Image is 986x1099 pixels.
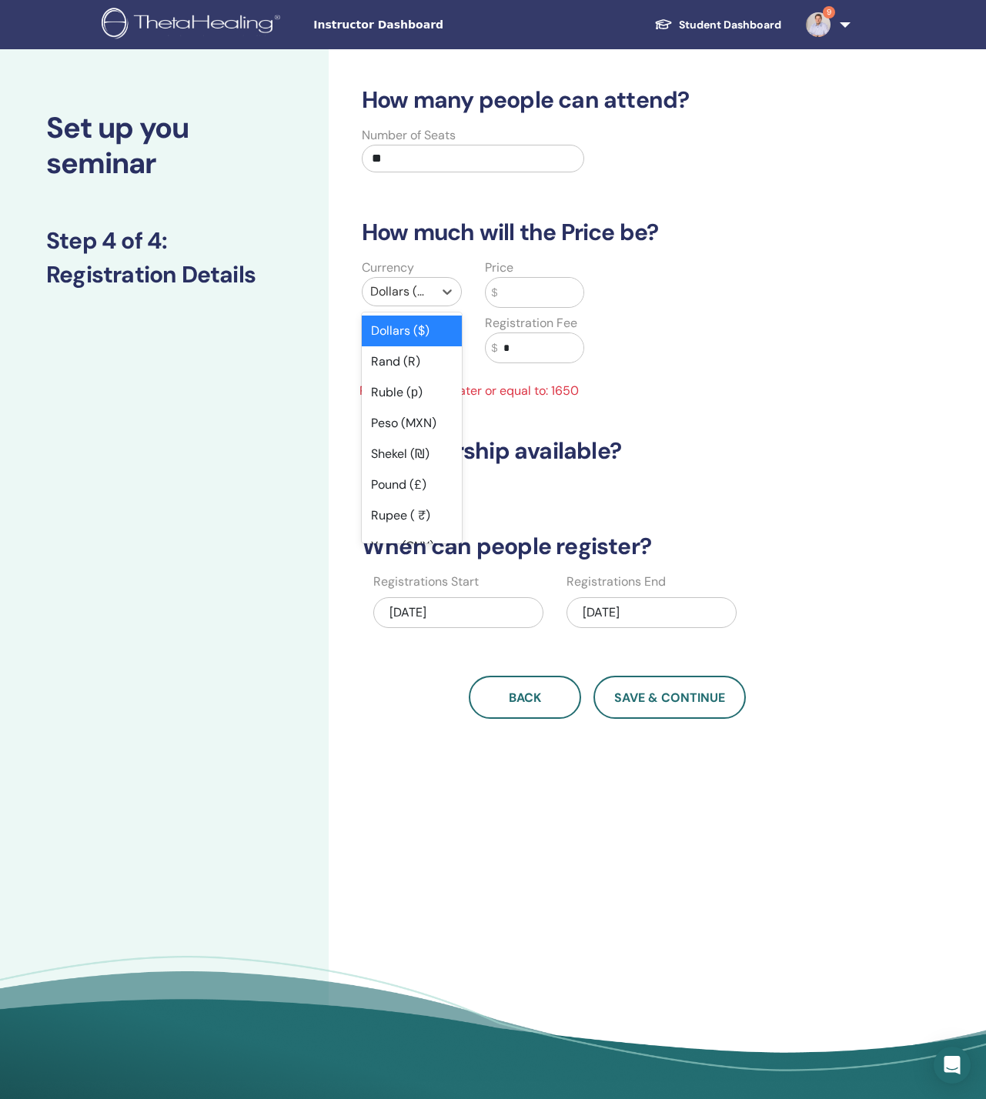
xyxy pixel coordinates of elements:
[492,285,498,301] span: $
[654,18,673,31] img: graduation-cap-white.svg
[492,340,498,356] span: $
[373,573,479,591] label: Registrations Start
[614,690,725,706] span: Save & Continue
[362,500,462,531] div: Rupee ( ₹)
[362,469,462,500] div: Pound (£)
[362,439,462,469] div: Shekel (₪)
[362,377,462,408] div: Ruble (р)
[313,17,544,33] span: Instructor Dashboard
[102,8,286,42] img: logo.png
[373,597,543,628] div: [DATE]
[362,408,462,439] div: Peso (MXN)
[350,382,596,400] span: Price must be greater or equal to: 1650
[485,314,577,332] label: Registration Fee
[469,676,581,719] button: Back
[362,259,414,277] label: Currency
[485,259,513,277] label: Price
[806,12,831,37] img: default.jpg
[353,533,862,560] h3: When can people register?
[362,346,462,377] div: Rand (R)
[353,86,862,114] h3: How many people can attend?
[46,261,282,289] h3: Registration Details
[46,111,282,181] h2: Set up you seminar
[642,11,794,39] a: Student Dashboard
[934,1047,971,1084] div: Open Intercom Messenger
[46,227,282,255] h3: Step 4 of 4 :
[362,126,456,145] label: Number of Seats
[362,316,462,346] div: Dollars ($)
[823,6,835,18] span: 9
[509,690,541,706] span: Back
[567,573,666,591] label: Registrations End
[353,219,862,246] h3: How much will the Price be?
[593,676,746,719] button: Save & Continue
[567,597,737,628] div: [DATE]
[353,437,862,465] h3: Is scholarship available?
[362,531,462,562] div: Yuan (CNY)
